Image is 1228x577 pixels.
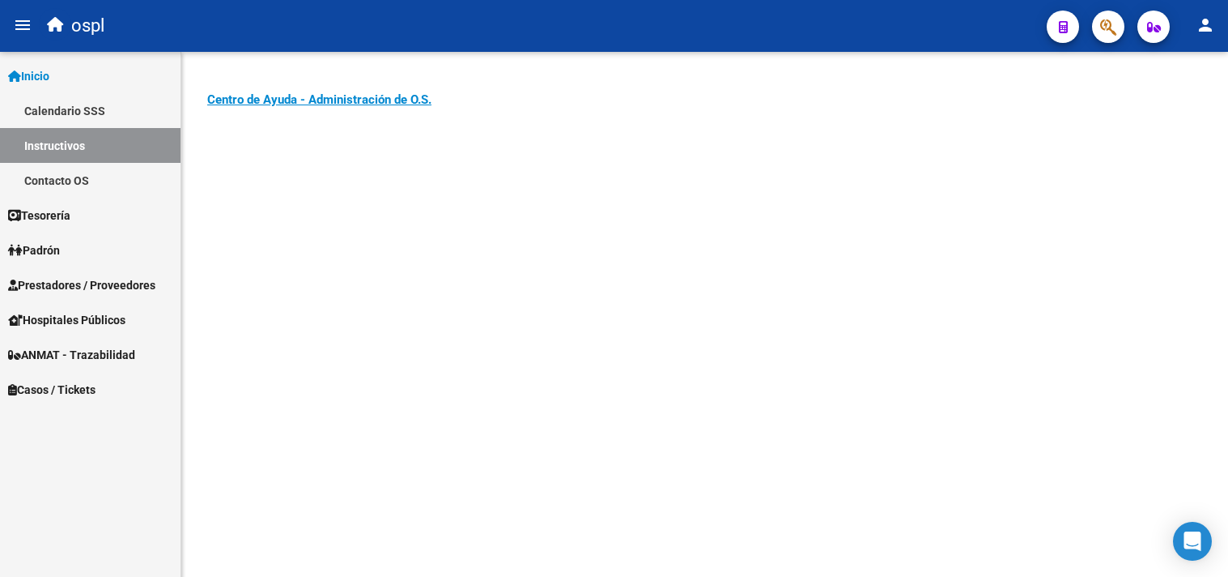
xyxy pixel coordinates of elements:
[8,381,96,399] span: Casos / Tickets
[8,276,155,294] span: Prestadores / Proveedores
[207,92,431,107] a: Centro de Ayuda - Administración de O.S.
[8,67,49,85] span: Inicio
[1196,15,1215,35] mat-icon: person
[8,241,60,259] span: Padrón
[8,346,135,364] span: ANMAT - Trazabilidad
[8,311,125,329] span: Hospitales Públicos
[13,15,32,35] mat-icon: menu
[1173,522,1212,561] div: Open Intercom Messenger
[8,207,70,224] span: Tesorería
[71,8,104,44] span: ospl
